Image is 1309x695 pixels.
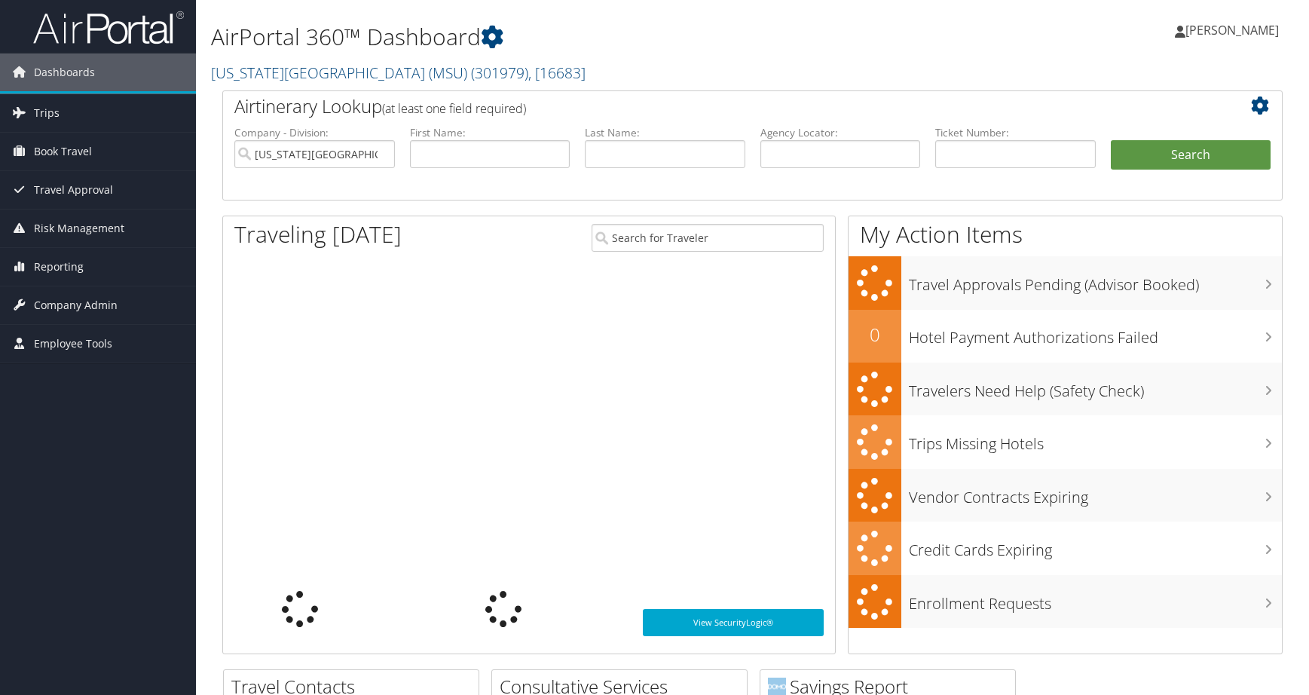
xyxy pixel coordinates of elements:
[909,373,1283,402] h3: Travelers Need Help (Safety Check)
[34,210,124,247] span: Risk Management
[909,479,1283,508] h3: Vendor Contracts Expiring
[849,469,1283,522] a: Vendor Contracts Expiring
[849,415,1283,469] a: Trips Missing Hotels
[234,219,402,250] h1: Traveling [DATE]
[643,609,824,636] a: View SecurityLogic®
[909,426,1283,455] h3: Trips Missing Hotels
[234,93,1182,119] h2: Airtinerary Lookup
[849,363,1283,416] a: Travelers Need Help (Safety Check)
[528,63,586,83] span: , [ 16683 ]
[234,125,395,140] label: Company - Division:
[211,63,586,83] a: [US_STATE][GEOGRAPHIC_DATA] (MSU)
[1185,22,1279,38] span: [PERSON_NAME]
[849,322,901,347] h2: 0
[33,10,184,45] img: airportal-logo.png
[849,522,1283,575] a: Credit Cards Expiring
[592,224,824,252] input: Search for Traveler
[34,54,95,91] span: Dashboards
[849,256,1283,310] a: Travel Approvals Pending (Advisor Booked)
[34,325,112,363] span: Employee Tools
[34,133,92,170] span: Book Travel
[471,63,528,83] span: ( 301979 )
[211,21,933,53] h1: AirPortal 360™ Dashboard
[909,586,1283,614] h3: Enrollment Requests
[935,125,1096,140] label: Ticket Number:
[909,320,1283,348] h3: Hotel Payment Authorizations Failed
[34,286,118,324] span: Company Admin
[34,171,113,209] span: Travel Approval
[849,219,1283,250] h1: My Action Items
[1175,8,1294,53] a: [PERSON_NAME]
[1111,140,1271,170] button: Search
[909,267,1283,295] h3: Travel Approvals Pending (Advisor Booked)
[34,94,60,132] span: Trips
[760,125,921,140] label: Agency Locator:
[849,310,1283,363] a: 0Hotel Payment Authorizations Failed
[585,125,745,140] label: Last Name:
[34,248,84,286] span: Reporting
[382,100,526,117] span: (at least one field required)
[849,575,1283,629] a: Enrollment Requests
[410,125,570,140] label: First Name:
[909,532,1283,561] h3: Credit Cards Expiring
